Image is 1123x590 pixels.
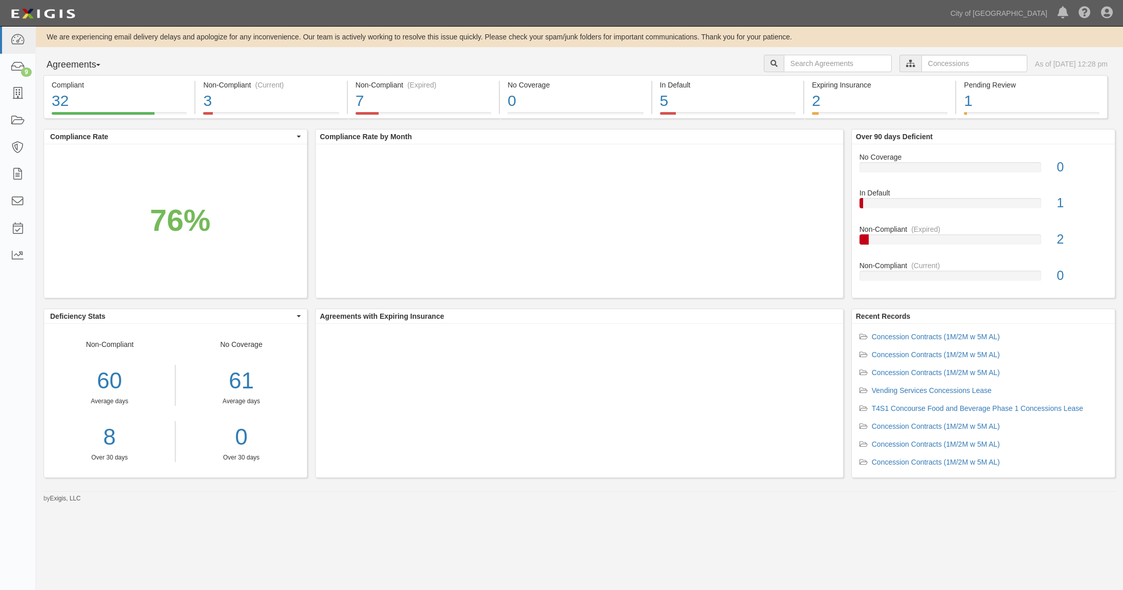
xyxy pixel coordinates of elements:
a: Non-Compliant(Current)3 [195,112,346,120]
a: Non-Compliant(Expired)2 [860,224,1107,260]
input: Concessions [921,55,1027,72]
button: Agreements [43,55,120,75]
i: Help Center - Complianz [1078,7,1091,19]
div: Compliant [52,80,187,90]
a: Expiring Insurance2 [804,112,955,120]
div: 3 [203,90,339,112]
div: 1 [964,90,1099,112]
div: No Coverage [175,339,307,462]
div: Non-Compliant (Expired) [356,80,491,90]
a: Concession Contracts (1M/2M w 5M AL) [872,458,1000,466]
a: Concession Contracts (1M/2M w 5M AL) [872,368,1000,377]
a: No Coverage0 [500,112,651,120]
a: 0 [183,421,299,453]
a: City of [GEOGRAPHIC_DATA] [945,3,1052,24]
button: Deficiency Stats [44,309,307,323]
div: Non-Compliant [852,260,1115,271]
div: (Current) [255,80,284,90]
div: (Current) [911,260,940,271]
div: As of [DATE] 12:28 pm [1035,59,1108,69]
a: No Coverage0 [860,152,1107,188]
div: Pending Review [964,80,1099,90]
a: Concession Contracts (1M/2M w 5M AL) [872,333,1000,341]
a: Compliant32 [43,112,194,120]
div: In Default [660,80,796,90]
div: 60 [44,365,175,397]
div: (Expired) [911,224,940,234]
div: Non-Compliant [852,224,1115,234]
b: Agreements with Expiring Insurance [320,312,444,320]
div: 32 [52,90,187,112]
div: No Coverage [508,80,643,90]
div: 0 [1049,267,1115,285]
a: Vending Services Concessions Lease [872,386,992,395]
a: In Default5 [652,112,803,120]
b: Over 90 days Deficient [856,133,933,141]
div: Average days [44,397,175,406]
div: Non-Compliant [44,339,175,462]
div: 7 [356,90,491,112]
div: 1 [1049,194,1115,212]
div: Over 30 days [44,453,175,462]
small: by [43,494,81,503]
div: (Expired) [407,80,436,90]
a: Concession Contracts (1M/2M w 5M AL) [872,351,1000,359]
b: Compliance Rate by Month [320,133,412,141]
a: 8 [44,421,175,453]
div: 9 [21,68,32,77]
div: 0 [1049,158,1115,177]
a: Non-Compliant(Expired)7 [348,112,499,120]
div: Over 30 days [183,453,299,462]
span: Deficiency Stats [50,311,294,321]
div: 2 [1049,230,1115,249]
div: 61 [183,365,299,397]
div: 2 [812,90,948,112]
div: Average days [183,397,299,406]
div: Expiring Insurance [812,80,948,90]
a: In Default1 [860,188,1107,224]
a: T4S1 Concourse Food and Beverage Phase 1 Concessions Lease [872,404,1083,412]
a: Pending Review1 [956,112,1107,120]
button: Compliance Rate [44,129,307,144]
a: Concession Contracts (1M/2M w 5M AL) [872,440,1000,448]
div: We are experiencing email delivery delays and apologize for any inconvenience. Our team is active... [36,32,1123,42]
div: In Default [852,188,1115,198]
img: logo-5460c22ac91f19d4615b14bd174203de0afe785f0fc80cf4dbbc73dc1793850b.png [8,5,78,23]
a: Non-Compliant(Current)0 [860,260,1107,289]
a: Exigis, LLC [50,495,81,502]
input: Search Agreements [784,55,892,72]
div: Non-Compliant (Current) [203,80,339,90]
span: Compliance Rate [50,132,294,142]
div: 0 [508,90,643,112]
div: 5 [660,90,796,112]
b: Recent Records [856,312,911,320]
a: Concession Contracts (1M/2M w 5M AL) [872,422,1000,430]
div: 76% [150,199,211,242]
div: No Coverage [852,152,1115,162]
